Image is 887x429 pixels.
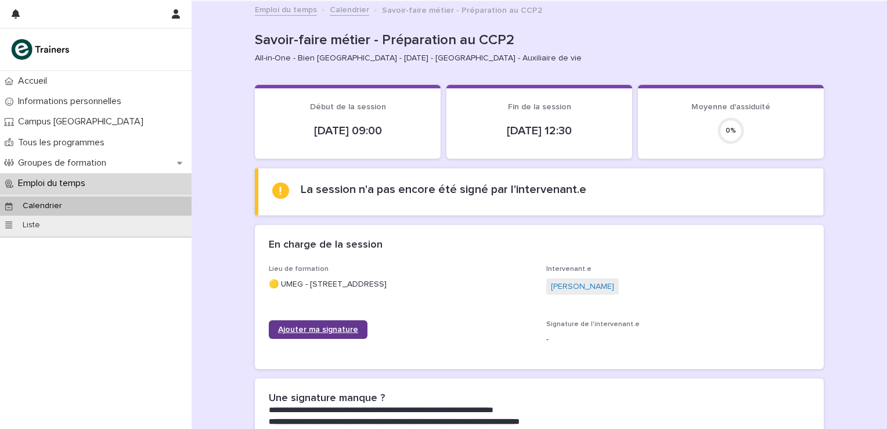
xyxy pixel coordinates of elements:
[508,103,571,111] span: Fin de la session
[551,281,614,293] a: [PERSON_NAME]
[269,239,383,252] h2: En charge de la session
[330,2,369,16] a: Calendrier
[13,158,116,169] p: Groupes de formation
[301,183,586,196] h2: La session n'a pas encore été signé par l'intervenant.e
[269,320,367,339] a: Ajouter ma signature
[9,38,73,61] img: K0CqGN7SDeD6s4JG8KQk
[269,266,329,273] span: Lieu de formation
[255,32,819,49] p: Savoir-faire métier - Préparation au CCP2
[546,321,640,328] span: Signature de l'intervenant.e
[269,124,427,138] p: [DATE] 09:00
[13,96,131,107] p: Informations personnelles
[310,103,386,111] span: Début de la session
[269,392,385,405] h2: Une signature manque ?
[717,127,745,135] div: 0 %
[13,76,56,87] p: Accueil
[255,2,317,16] a: Emploi du temps
[13,220,49,230] p: Liste
[382,3,542,16] p: Savoir-faire métier - Préparation au CCP2
[278,326,358,334] span: Ajouter ma signature
[546,334,810,346] p: -
[13,116,153,127] p: Campus [GEOGRAPHIC_DATA]
[255,53,814,63] p: All-in-One - Bien [GEOGRAPHIC_DATA] - [DATE] - [GEOGRAPHIC_DATA] - Auxiliaire de vie
[546,266,592,273] span: Intervenant.e
[269,278,532,291] p: 🟡 UMEG - [STREET_ADDRESS]
[13,201,71,211] p: Calendrier
[691,103,770,111] span: Moyenne d'assiduité
[13,178,95,189] p: Emploi du temps
[13,137,114,148] p: Tous les programmes
[460,124,618,138] p: [DATE] 12:30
